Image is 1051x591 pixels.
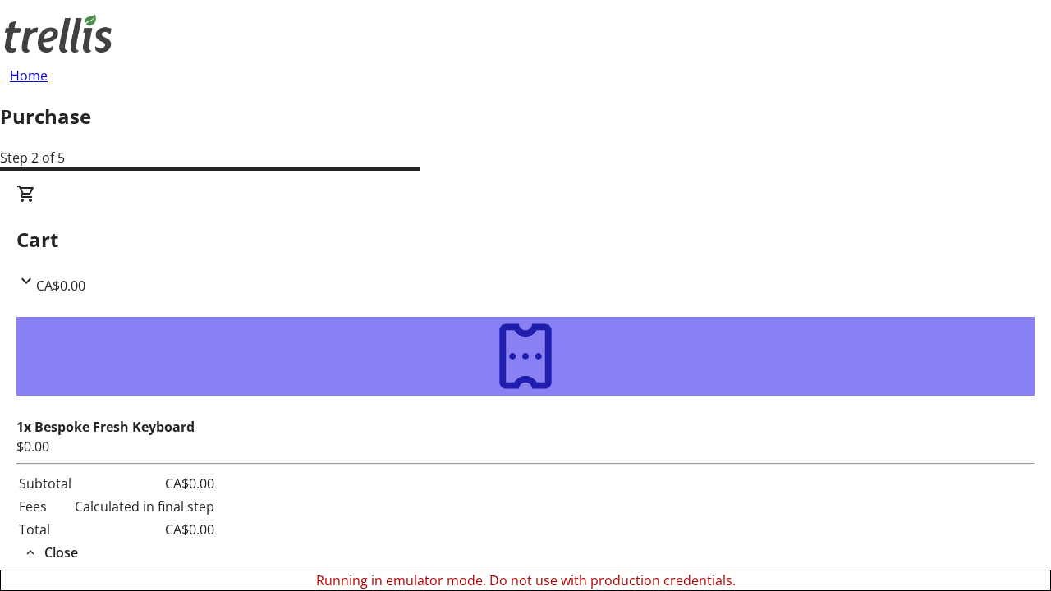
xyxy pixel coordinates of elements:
[18,496,72,517] td: Fees
[16,437,1035,456] div: $0.00
[74,496,215,517] td: Calculated in final step
[74,519,215,540] td: CA$0.00
[18,519,72,540] td: Total
[16,184,1035,295] div: CartCA$0.00
[74,473,215,494] td: CA$0.00
[16,543,85,562] button: Close
[18,473,72,494] td: Subtotal
[36,277,85,295] span: CA$0.00
[44,543,78,562] span: Close
[16,295,1035,563] div: CartCA$0.00
[16,225,1035,254] h2: Cart
[16,418,195,436] strong: 1x Bespoke Fresh Keyboard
